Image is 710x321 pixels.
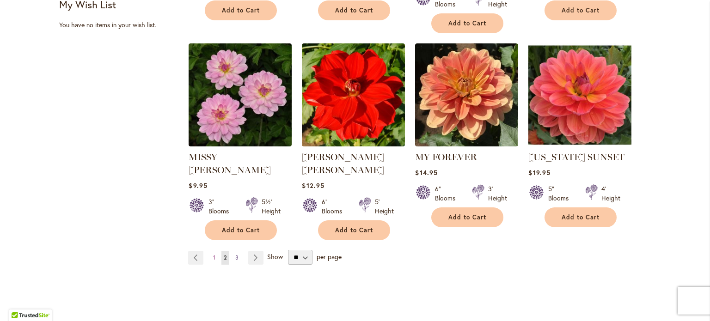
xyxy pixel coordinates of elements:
button: Add to Cart [431,207,503,227]
span: Add to Cart [562,6,600,14]
span: $14.95 [415,168,437,177]
button: Add to Cart [545,207,617,227]
a: OREGON SUNSET [528,139,631,148]
div: 5½' Height [262,197,281,216]
a: MISSY [PERSON_NAME] [189,151,271,176]
span: Add to Cart [448,213,486,221]
a: [US_STATE] SUNSET [528,151,624,163]
div: You have no items in your wish list. [59,20,183,30]
img: MY FOREVER [415,43,518,146]
span: $19.95 [528,168,550,177]
button: Add to Cart [318,0,390,20]
span: Add to Cart [448,19,486,27]
div: 3' Height [488,184,507,203]
span: Add to Cart [335,226,373,234]
button: Add to Cart [545,0,617,20]
div: 3" Blooms [208,197,234,216]
a: MY FOREVER [415,139,518,148]
div: 6" Blooms [435,184,461,203]
button: Add to Cart [318,220,390,240]
span: Add to Cart [222,6,260,14]
div: 5" Blooms [548,184,574,203]
span: 2 [224,254,227,261]
span: 1 [213,254,215,261]
span: 3 [235,254,239,261]
img: MOLLY ANN [302,43,405,146]
span: $12.95 [302,181,324,190]
a: 3 [233,251,241,265]
a: MY FOREVER [415,151,477,163]
a: MOLLY ANN [302,139,405,148]
img: MISSY SUE [189,43,292,146]
button: Add to Cart [431,13,503,33]
button: Add to Cart [205,220,277,240]
iframe: Launch Accessibility Center [7,288,33,314]
span: $9.95 [189,181,207,190]
span: Add to Cart [335,6,373,14]
div: 6" Blooms [322,197,348,216]
span: Show [267,252,283,261]
a: 1 [211,251,218,265]
span: Add to Cart [222,226,260,234]
a: [PERSON_NAME] [PERSON_NAME] [302,151,384,176]
img: OREGON SUNSET [528,43,631,146]
a: MISSY SUE [189,139,292,148]
span: Add to Cart [562,213,600,221]
button: Add to Cart [205,0,277,20]
div: 4' Height [601,184,620,203]
span: per page [317,252,342,261]
div: 5' Height [375,197,394,216]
